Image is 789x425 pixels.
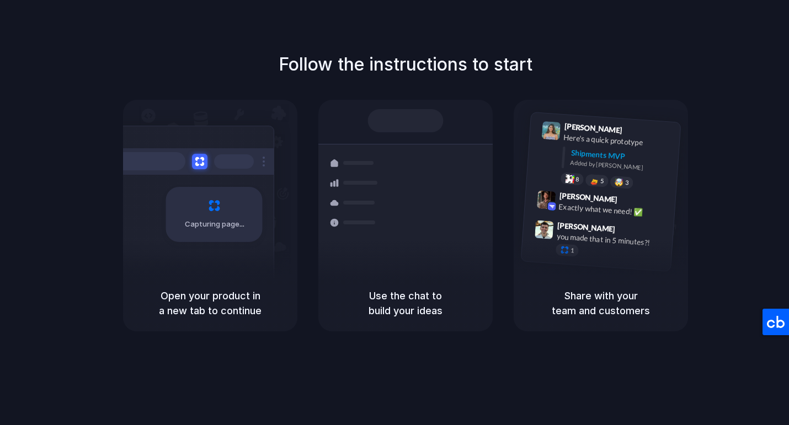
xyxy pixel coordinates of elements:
span: 5 [600,178,604,184]
div: Shipments MVP [571,147,673,165]
h5: Share with your team and customers [527,288,675,318]
div: 🤯 [615,178,624,186]
span: 9:41 AM [626,126,648,139]
span: [PERSON_NAME] [557,219,616,235]
div: Added by [PERSON_NAME] [570,158,671,174]
span: 9:47 AM [619,224,641,238]
div: Exactly what we need! ✅ [558,201,669,219]
span: 3 [625,180,629,186]
span: 1 [571,248,574,254]
span: Capturing page [185,219,246,230]
h1: Follow the instructions to start [279,51,532,78]
span: [PERSON_NAME] [559,190,617,206]
h5: Use the chat to build your ideas [332,288,479,318]
div: Here's a quick prototype [563,132,674,150]
span: 8 [575,176,579,182]
span: 9:42 AM [621,195,643,208]
div: you made that in 5 minutes?! [556,230,667,249]
h5: Open your product in a new tab to continue [136,288,284,318]
span: [PERSON_NAME] [564,120,622,136]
